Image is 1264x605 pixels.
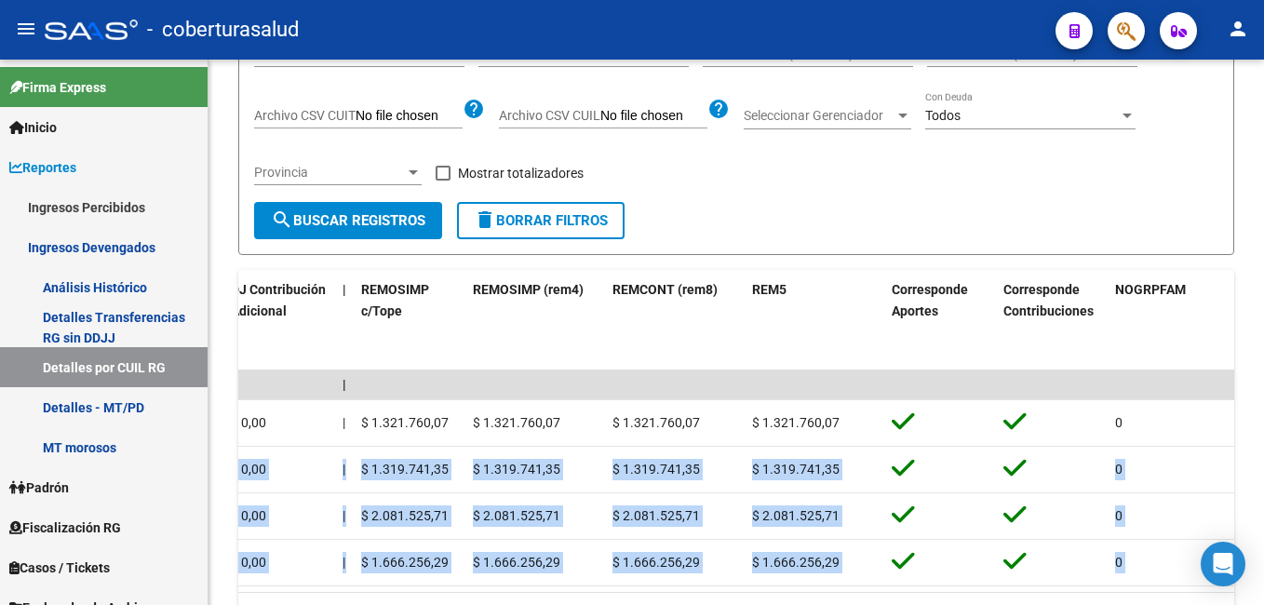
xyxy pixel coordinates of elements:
[9,157,76,178] span: Reportes
[473,555,560,570] span: $ 1.666.256,29
[600,108,707,125] input: Archivo CSV CUIL
[463,98,485,120] mat-icon: help
[15,18,37,40] mat-icon: menu
[752,508,840,523] span: $ 2.081.525,71
[231,555,266,570] span: $ 0,00
[499,108,600,123] span: Archivo CSV CUIL
[9,477,69,498] span: Padrón
[752,462,840,477] span: $ 1.319.741,35
[744,108,894,124] span: Seleccionar Gerenciador
[343,377,346,392] span: |
[1003,282,1094,318] span: Corresponde Contribuciones
[1108,270,1247,373] datatable-header-cell: NOGRPFAM
[271,212,425,229] span: Buscar Registros
[231,282,326,318] span: DJ Contribución Adicional
[612,508,700,523] span: $ 2.081.525,71
[361,282,429,318] span: REMOSIMP c/Tope
[9,518,121,538] span: Fiscalización RG
[9,117,57,138] span: Inicio
[707,98,730,120] mat-icon: help
[231,508,266,523] span: $ 0,00
[343,508,345,523] span: |
[147,9,299,50] span: - coberturasalud
[361,508,449,523] span: $ 2.081.525,71
[612,555,700,570] span: $ 1.666.256,29
[925,108,961,123] span: Todos
[1115,462,1123,477] span: 0
[612,415,700,430] span: $ 1.321.760,07
[612,282,718,297] span: REMCONT (rem8)
[335,270,354,373] datatable-header-cell: |
[473,282,584,297] span: REMOSIMP (rem4)
[1115,508,1123,523] span: 0
[356,108,463,125] input: Archivo CSV CUIT
[254,202,442,239] button: Buscar Registros
[231,462,266,477] span: $ 0,00
[474,208,496,231] mat-icon: delete
[996,270,1108,373] datatable-header-cell: Corresponde Contribuciones
[9,558,110,578] span: Casos / Tickets
[612,462,700,477] span: $ 1.319.741,35
[884,270,996,373] datatable-header-cell: Corresponde Aportes
[231,415,266,430] span: $ 0,00
[1115,415,1123,430] span: 0
[254,108,356,123] span: Archivo CSV CUIT
[271,208,293,231] mat-icon: search
[465,270,605,373] datatable-header-cell: REMOSIMP (rem4)
[473,462,560,477] span: $ 1.319.741,35
[457,202,625,239] button: Borrar Filtros
[1115,282,1186,297] span: NOGRPFAM
[473,508,560,523] span: $ 2.081.525,71
[343,555,345,570] span: |
[892,282,968,318] span: Corresponde Aportes
[354,270,465,373] datatable-header-cell: REMOSIMP c/Tope
[752,555,840,570] span: $ 1.666.256,29
[361,415,449,430] span: $ 1.321.760,07
[1227,18,1249,40] mat-icon: person
[9,77,106,98] span: Firma Express
[752,282,787,297] span: REM5
[1115,555,1123,570] span: 0
[458,162,584,184] span: Mostrar totalizadores
[745,270,884,373] datatable-header-cell: REM5
[361,555,449,570] span: $ 1.666.256,29
[254,165,405,181] span: Provincia
[223,270,335,373] datatable-header-cell: DJ Contribución Adicional
[343,415,345,430] span: |
[361,462,449,477] span: $ 1.319.741,35
[752,415,840,430] span: $ 1.321.760,07
[343,462,345,477] span: |
[605,270,745,373] datatable-header-cell: REMCONT (rem8)
[1201,542,1245,586] div: Open Intercom Messenger
[474,212,608,229] span: Borrar Filtros
[343,282,346,297] span: |
[473,415,560,430] span: $ 1.321.760,07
